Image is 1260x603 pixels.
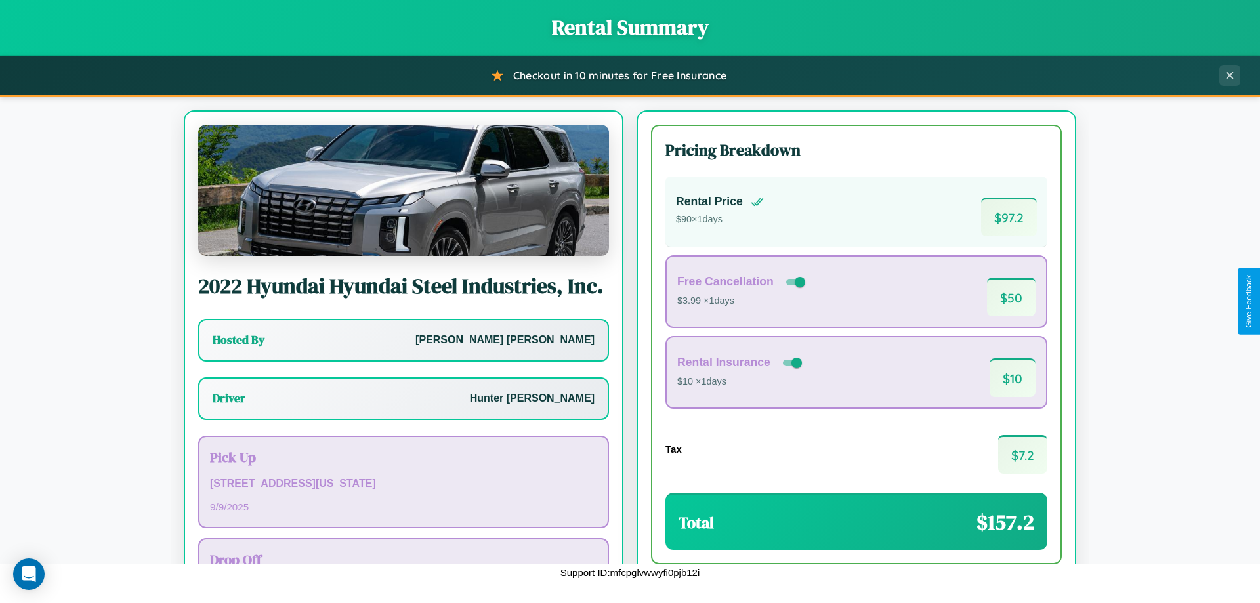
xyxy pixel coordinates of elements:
p: $ 90 × 1 days [676,211,764,228]
h4: Rental Price [676,195,743,209]
p: [PERSON_NAME] [PERSON_NAME] [415,331,595,350]
p: $10 × 1 days [677,373,805,390]
p: 9 / 9 / 2025 [210,498,597,516]
span: Checkout in 10 minutes for Free Insurance [513,69,726,82]
span: $ 97.2 [981,198,1037,236]
span: $ 7.2 [998,435,1047,474]
span: $ 157.2 [976,508,1034,537]
span: $ 10 [990,358,1036,397]
span: $ 50 [987,278,1036,316]
h2: 2022 Hyundai Hyundai Steel Industries, Inc. [198,272,609,301]
p: $3.99 × 1 days [677,293,808,310]
p: Hunter [PERSON_NAME] [470,389,595,408]
h4: Rental Insurance [677,356,770,369]
h3: Pricing Breakdown [665,139,1047,161]
h3: Driver [213,390,245,406]
h3: Drop Off [210,550,597,569]
div: Open Intercom Messenger [13,558,45,590]
p: Support ID: mfcpglvwwyfi0pjb12i [560,564,700,581]
img: Hyundai Hyundai Steel Industries, Inc. [198,125,609,256]
div: Give Feedback [1244,275,1253,328]
h4: Free Cancellation [677,275,774,289]
h3: Hosted By [213,332,264,348]
h4: Tax [665,444,682,455]
h3: Pick Up [210,447,597,467]
h1: Rental Summary [13,13,1247,42]
p: [STREET_ADDRESS][US_STATE] [210,474,597,493]
h3: Total [679,512,714,533]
